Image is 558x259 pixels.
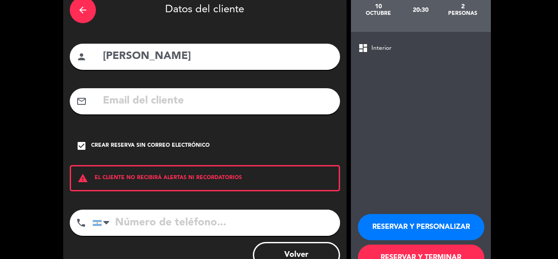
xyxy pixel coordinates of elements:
[76,96,87,107] i: mail_outline
[78,5,88,15] i: arrow_back
[357,10,400,17] div: octubre
[357,3,400,10] div: 10
[92,210,340,236] input: Número de teléfono...
[102,92,333,110] input: Email del cliente
[371,43,391,53] span: Interior
[102,48,333,66] input: Nombre del cliente
[76,52,87,62] i: person
[76,218,86,228] i: phone
[91,142,210,150] div: Crear reserva sin correo electrónico
[442,3,484,10] div: 2
[71,173,95,183] i: warning
[358,43,368,53] span: dashboard
[93,210,113,235] div: Argentina: +54
[442,10,484,17] div: personas
[76,141,87,151] i: check_box
[358,214,484,240] button: RESERVAR Y PERSONALIZAR
[70,165,340,191] div: EL CLIENTE NO RECIBIRÁ ALERTAS NI RECORDATORIOS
